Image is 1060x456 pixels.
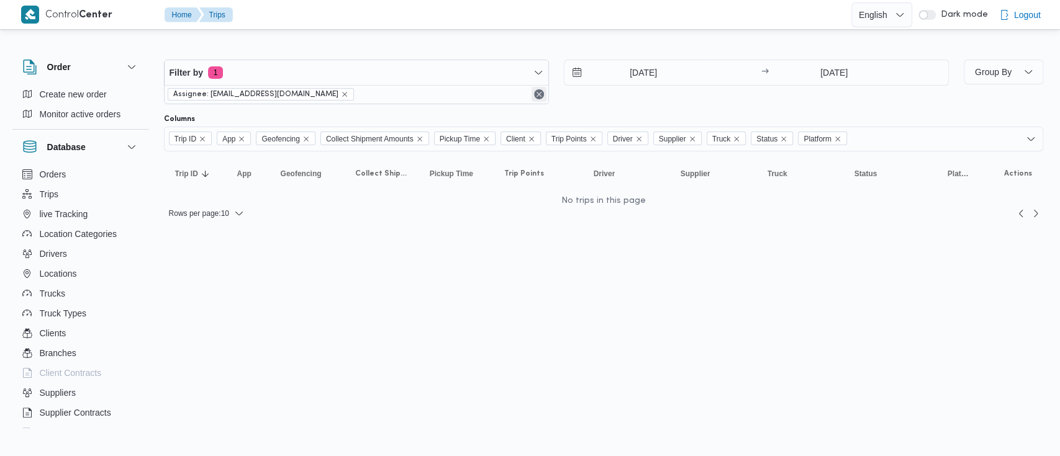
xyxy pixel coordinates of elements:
span: Create new order [40,87,107,102]
button: Pickup Time [425,164,487,184]
span: Pickup Time [440,132,480,146]
span: Truck Types [40,306,86,321]
span: Branches [40,346,76,360]
button: Trip IDSorted in descending order [170,164,220,184]
span: Trip Points [504,169,544,179]
button: Remove Pickup Time from selection in this group [482,135,490,143]
button: Location Categories [17,224,144,244]
button: Remove Geofencing from selection in this group [302,135,310,143]
span: App [237,169,251,179]
span: Truck [768,169,787,179]
button: Driver [589,164,663,184]
span: App [217,132,251,145]
button: App [232,164,263,184]
h3: Order [47,60,71,74]
button: Remove Collect Shipment Amounts from selection in this group [416,135,424,143]
b: Center [79,11,112,20]
button: Database [22,140,139,154]
span: Actions [1004,169,1032,179]
button: Remove App from selection in this group [238,135,245,143]
span: Geofencing [261,132,299,146]
button: Geofencing [276,164,338,184]
button: Trips [17,184,144,204]
button: Remove Trip Points from selection in this group [589,135,597,143]
span: Group By [975,67,1012,77]
button: Trips [199,7,233,22]
center: No trips in this page [164,196,1043,206]
span: Logout [1014,7,1041,22]
button: Rows per page:10 [164,206,249,221]
button: Devices [17,422,144,442]
span: Status [751,132,793,145]
span: Driver [607,132,648,145]
span: Driver [594,169,615,179]
input: Press the down key to open a popover containing a calendar. [564,60,705,85]
span: Clients [40,326,66,341]
button: Truck Types [17,303,144,323]
h3: Database [47,140,86,154]
button: Remove Trip ID from selection in this group [199,135,206,143]
span: Client [506,132,525,146]
button: Supplier Contracts [17,403,144,422]
button: remove selected entity [341,91,348,98]
label: Columns [164,114,195,124]
button: Home [165,7,202,22]
span: Truck [712,132,731,146]
div: → [761,68,769,77]
button: Orders [17,164,144,184]
button: Platform [943,164,975,184]
span: Collect Shipment Amounts [320,132,429,145]
input: Press the down key to open a popover containing a calendar. [772,60,896,85]
div: Database [12,164,149,433]
div: Order [12,84,149,129]
span: Client [501,132,541,145]
button: Locations [17,264,144,284]
button: Client Contracts [17,363,144,383]
button: Remove Supplier from selection in this group [689,135,696,143]
span: Supplier [659,132,686,146]
span: App [222,132,235,146]
button: Logout [994,2,1046,27]
span: Client Contracts [40,365,102,380]
button: Remove Platform from selection in this group [834,135,841,143]
span: Status [756,132,777,146]
span: Trip ID; Sorted in descending order [175,169,198,179]
span: Truck [707,132,746,145]
span: Pickup Time [434,132,496,145]
button: Open list of options [1026,134,1036,144]
span: Status [854,169,877,179]
span: Assignee: bassant.mottiea@illa.com.eg [168,88,354,101]
span: Trips [40,187,59,202]
span: Geofencing [281,169,322,179]
span: Devices [40,425,71,440]
button: Remove Status from selection in this group [780,135,787,143]
button: Create new order [17,84,144,104]
button: Branches [17,343,144,363]
span: Platform [948,169,970,179]
span: Trip Points [546,132,602,145]
img: X8yXhbKr1z7QwAAAABJRU5ErkJggg== [21,6,39,24]
button: Previous page [1013,206,1028,221]
button: Group By [964,60,1043,84]
span: Trip Points [551,132,587,146]
span: Filter by [170,65,203,80]
button: Order [22,60,139,74]
span: Locations [40,266,77,281]
span: Suppliers [40,385,76,400]
span: Drivers [40,246,67,261]
span: Assignee: [EMAIL_ADDRESS][DOMAIN_NAME] [173,89,338,100]
button: live Tracking [17,204,144,224]
button: Filter by1 active filters [165,60,548,85]
button: Clients [17,323,144,343]
span: Supplier Contracts [40,405,111,420]
span: Driver [613,132,633,146]
button: Trucks [17,284,144,303]
button: Remove Driver from selection in this group [635,135,643,143]
span: Platform [798,132,847,145]
span: Platform [804,132,831,146]
button: Suppliers [17,383,144,403]
span: Trucks [40,286,65,301]
span: Trip ID [174,132,197,146]
button: Status [849,164,930,184]
svg: Sorted in descending order [201,169,211,179]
